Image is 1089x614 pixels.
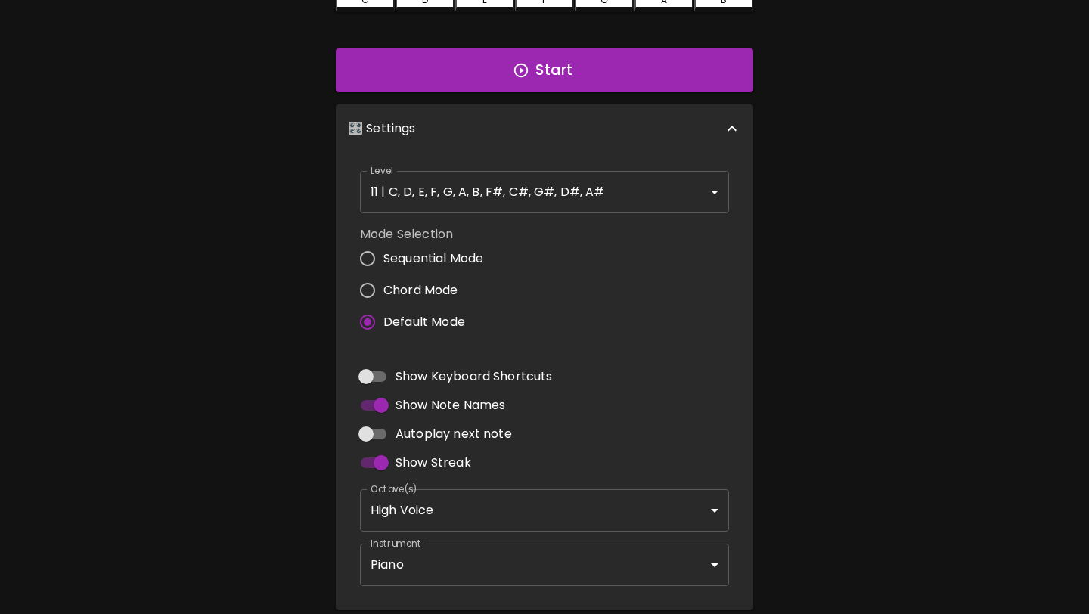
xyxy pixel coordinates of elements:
[360,171,729,213] div: 11 | C, D, E, F, G, A, B, F#, C#, G#, D#, A#
[371,537,421,550] label: Instrument
[383,281,458,299] span: Chord Mode
[336,104,753,153] div: 🎛️ Settings
[396,396,505,414] span: Show Note Names
[396,367,552,386] span: Show Keyboard Shortcuts
[360,544,729,586] div: Piano
[360,489,729,532] div: High Voice
[360,225,495,243] label: Mode Selection
[383,313,465,331] span: Default Mode
[371,164,394,177] label: Level
[396,454,471,472] span: Show Streak
[383,250,483,268] span: Sequential Mode
[336,48,753,92] button: Start
[396,425,512,443] span: Autoplay next note
[371,482,418,495] label: Octave(s)
[348,119,416,138] p: 🎛️ Settings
